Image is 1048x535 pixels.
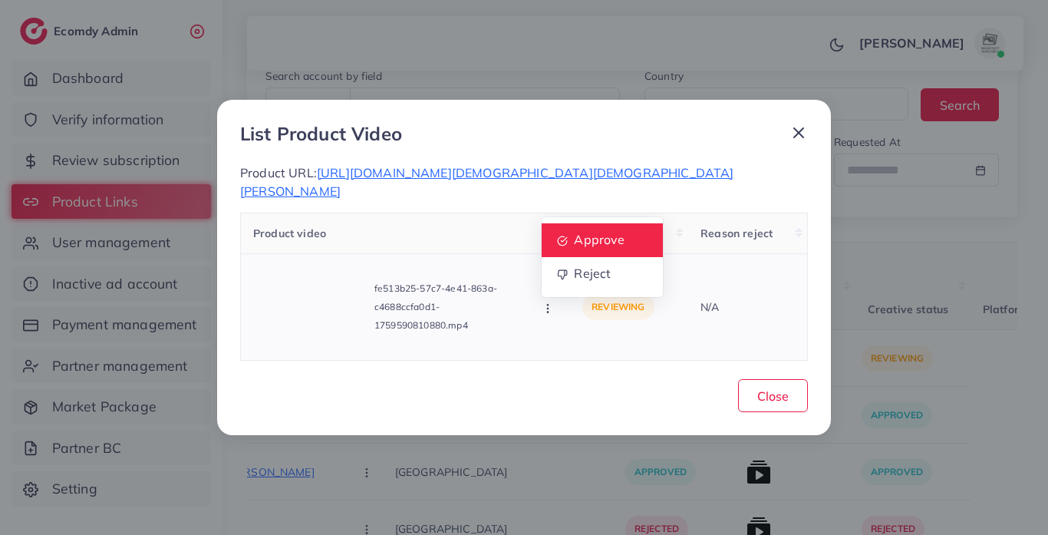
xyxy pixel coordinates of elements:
span: Reason reject [700,226,773,240]
h3: List Product Video [240,123,402,145]
span: [URL][DOMAIN_NAME][DEMOGRAPHIC_DATA][DEMOGRAPHIC_DATA][PERSON_NAME] [240,165,734,199]
span: Approve [575,232,625,247]
span: Product video [253,226,326,240]
button: Close [738,379,808,412]
span: Reject [575,266,611,281]
p: fe513b25-57c7-4e41-863a-c4688ccfa0d1-1759590810880.mp4 [374,279,528,335]
span: Close [757,388,789,404]
p: reviewing [582,294,654,320]
p: Product URL: [240,163,808,200]
p: N/A [700,298,795,316]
